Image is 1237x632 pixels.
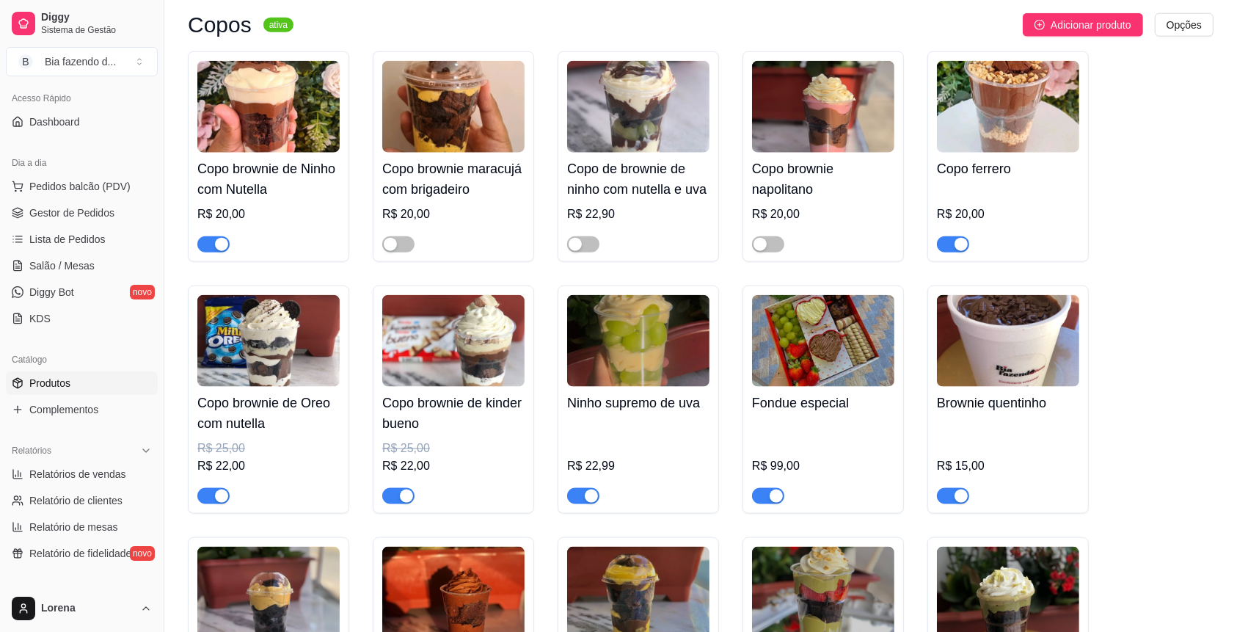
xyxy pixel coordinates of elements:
div: R$ 25,00 [197,440,340,457]
div: R$ 22,90 [567,206,709,223]
h4: Copo brownie de Ninho com Nutella [197,159,340,200]
span: Adicionar produto [1051,17,1131,33]
span: Lista de Pedidos [29,232,106,247]
span: B [18,54,33,69]
a: Gestor de Pedidos [6,201,158,225]
div: R$ 22,99 [567,457,709,475]
span: Sistema de Gestão [41,24,152,36]
h4: Copo de brownie de ninho com nutella e uva [567,159,709,200]
img: product-image [567,61,709,153]
span: Opções [1167,17,1202,33]
span: Diggy Bot [29,285,74,299]
span: Lorena [41,602,134,615]
h4: Copo brownie napolitano [752,159,894,200]
div: R$ 25,00 [382,440,525,457]
h4: Copo brownie de Oreo com nutella [197,393,340,434]
button: Adicionar produto [1023,13,1143,37]
img: product-image [567,295,709,387]
img: product-image [937,295,1079,387]
img: product-image [382,61,525,153]
a: Complementos [6,398,158,421]
h4: Copo brownie de kinder bueno [382,393,525,434]
span: Produtos [29,376,70,391]
a: Relatório de fidelidadenovo [6,542,158,565]
span: KDS [29,311,51,326]
div: R$ 20,00 [197,206,340,223]
img: product-image [197,61,340,153]
div: R$ 20,00 [382,206,525,223]
div: R$ 20,00 [752,206,894,223]
a: Relatório de clientes [6,489,158,512]
img: product-image [752,61,894,153]
span: Relatório de clientes [29,493,123,508]
h4: Copo brownie maracujá com brigadeiro [382,159,525,200]
span: Relatórios [12,445,51,457]
h4: Ninho supremo de uva [567,393,709,413]
sup: ativa [263,18,293,32]
span: Relatório de mesas [29,520,118,534]
div: Bia fazendo d ... [45,54,116,69]
a: Lista de Pedidos [6,228,158,251]
button: Select a team [6,47,158,76]
h3: Copos [188,16,252,34]
div: Dia a dia [6,151,158,175]
div: Gerenciar [6,583,158,606]
img: product-image [382,295,525,387]
span: Dashboard [29,115,80,129]
div: R$ 15,00 [937,457,1079,475]
img: product-image [197,295,340,387]
a: KDS [6,307,158,330]
span: Relatórios de vendas [29,467,126,482]
a: Diggy Botnovo [6,280,158,304]
span: Complementos [29,402,98,417]
a: Produtos [6,371,158,395]
span: plus-circle [1035,20,1045,30]
a: Relatório de mesas [6,515,158,539]
a: DiggySistema de Gestão [6,6,158,41]
div: R$ 99,00 [752,457,894,475]
div: Catálogo [6,348,158,371]
span: Relatório de fidelidade [29,546,131,561]
img: product-image [937,61,1079,153]
div: R$ 20,00 [937,206,1079,223]
span: Salão / Mesas [29,258,95,273]
button: Pedidos balcão (PDV) [6,175,158,198]
a: Salão / Mesas [6,254,158,277]
div: R$ 22,00 [197,457,340,475]
div: Acesso Rápido [6,87,158,110]
button: Opções [1155,13,1214,37]
h4: Copo ferrero [937,159,1079,179]
span: Gestor de Pedidos [29,206,114,220]
a: Relatórios de vendas [6,462,158,486]
h4: Fondue especial [752,393,894,413]
span: Pedidos balcão (PDV) [29,179,131,194]
a: Dashboard [6,110,158,134]
span: Diggy [41,11,152,24]
button: Lorena [6,591,158,626]
div: R$ 22,00 [382,457,525,475]
img: product-image [752,295,894,387]
h4: Brownie quentinho [937,393,1079,413]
